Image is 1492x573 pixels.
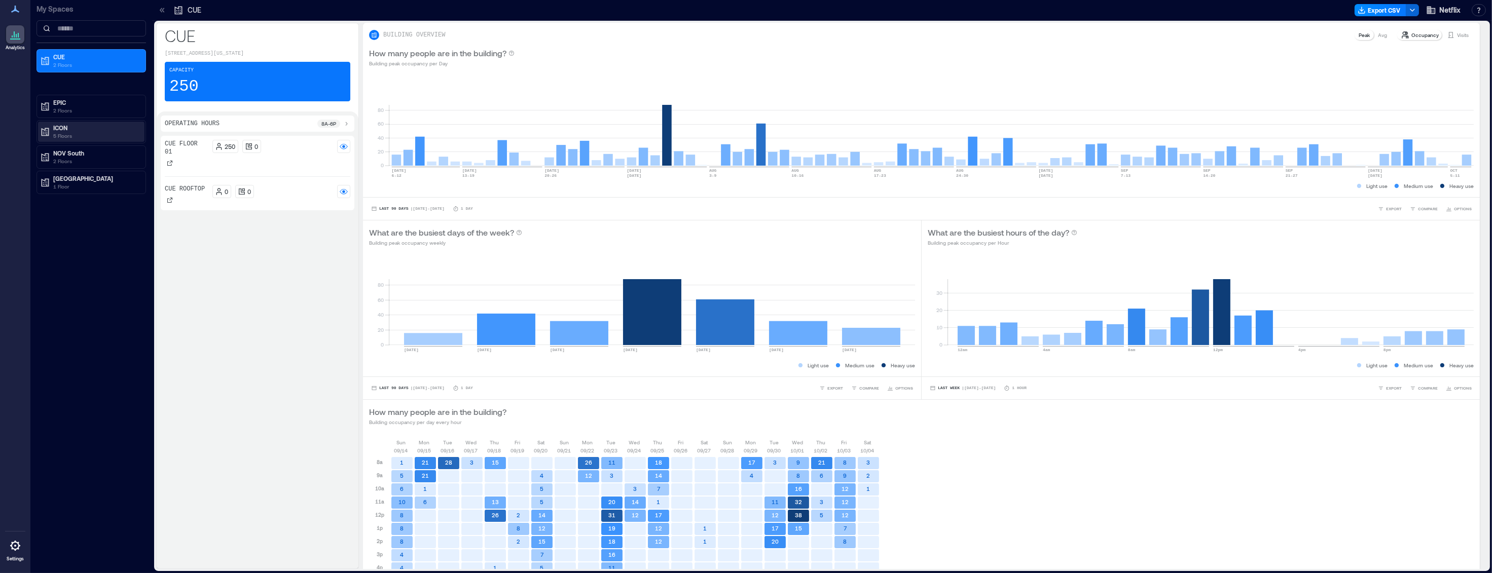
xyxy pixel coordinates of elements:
[838,446,851,454] p: 10/03
[537,438,544,446] p: Sat
[1404,182,1433,190] p: Medium use
[401,525,404,531] text: 8
[377,458,383,466] p: 8a
[795,499,802,505] text: 32
[1012,385,1027,391] p: 1 Hour
[704,525,707,531] text: 1
[53,124,138,132] p: ICON
[861,446,875,454] p: 10/04
[392,173,402,178] text: 6-12
[709,168,717,173] text: AUG
[792,438,803,446] p: Wed
[585,472,592,479] text: 12
[378,297,384,303] tspan: 60
[791,446,805,454] p: 10/01
[744,446,758,454] p: 09/29
[1376,383,1404,393] button: EXPORT
[375,498,384,506] p: 11a
[585,459,592,466] text: 26
[820,472,824,479] text: 6
[461,206,473,212] p: 1 Day
[165,185,205,193] p: CUE Rooftop
[1418,206,1438,212] span: COMPARE
[369,406,506,418] p: How many people are in the building?
[958,348,967,352] text: 12am
[462,173,475,178] text: 13-19
[188,5,201,15] p: CUE
[842,485,849,492] text: 12
[53,174,138,182] p: [GEOGRAPHIC_DATA]
[378,148,384,155] tspan: 20
[169,77,199,97] p: 250
[1043,348,1050,352] text: 4am
[396,438,406,446] p: Sun
[1203,168,1211,173] text: SEP
[1368,173,1382,178] text: [DATE]
[698,446,711,454] p: 09/27
[169,66,194,74] p: Capacity
[608,525,615,531] text: 19
[540,485,544,492] text: 5
[3,533,27,565] a: Settings
[1213,348,1223,352] text: 12pm
[378,282,384,288] tspan: 80
[808,361,829,369] p: Light use
[422,459,429,466] text: 21
[895,385,913,391] span: OPTIONS
[674,446,688,454] p: 09/26
[377,537,383,545] p: 2p
[377,524,383,532] p: 1p
[375,511,384,519] p: 12p
[560,438,569,446] p: Sun
[1418,385,1438,391] span: COMPARE
[657,499,661,505] text: 1
[655,525,662,531] text: 12
[418,446,431,454] p: 09/15
[795,525,802,531] text: 15
[1378,31,1387,39] p: Avg
[1449,182,1474,190] p: Heavy use
[1386,385,1402,391] span: EXPORT
[608,564,615,571] text: 11
[534,446,548,454] p: 09/20
[651,446,665,454] p: 09/25
[1368,168,1382,173] text: [DATE]
[377,550,383,558] p: 3p
[939,341,942,348] tspan: 0
[165,25,350,46] p: CUE
[375,484,384,492] p: 10a
[608,459,615,466] text: 11
[255,142,259,150] p: 0
[629,438,640,446] p: Wed
[1423,2,1464,18] button: Netflix
[381,162,384,168] tspan: 0
[381,341,384,348] tspan: 0
[1444,204,1474,214] button: OPTIONS
[678,438,684,446] p: Fri
[515,438,521,446] p: Fri
[419,438,430,446] p: Mon
[488,446,501,454] p: 09/18
[1411,31,1439,39] p: Occupancy
[544,173,557,178] text: 20-26
[378,327,384,333] tspan: 20
[37,4,146,14] p: My Spaces
[774,459,777,466] text: 3
[1449,361,1474,369] p: Heavy use
[768,446,781,454] p: 09/30
[422,472,429,479] text: 21
[608,512,615,518] text: 31
[608,551,615,558] text: 16
[392,168,407,173] text: [DATE]
[842,348,857,352] text: [DATE]
[696,348,711,352] text: [DATE]
[956,173,968,178] text: 24-30
[377,471,383,479] p: 9a
[583,438,593,446] p: Mon
[655,459,662,466] text: 18
[477,348,492,352] text: [DATE]
[1376,204,1404,214] button: EXPORT
[443,438,452,446] p: Tue
[627,168,642,173] text: [DATE]
[401,459,404,466] text: 1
